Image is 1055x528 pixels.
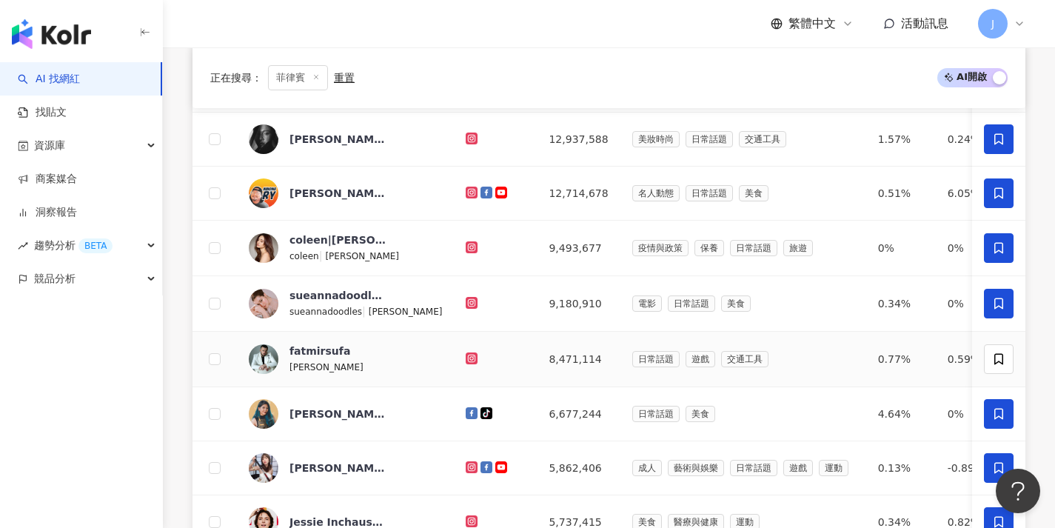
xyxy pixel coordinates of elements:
div: 6.05% [948,185,994,201]
span: 美食 [686,406,715,422]
div: 0% [878,240,924,256]
span: [PERSON_NAME] [289,362,364,372]
img: KOL Avatar [249,124,278,154]
div: [PERSON_NAME] [289,186,386,201]
div: [PERSON_NAME] [289,461,386,475]
a: 商案媒合 [18,172,77,187]
td: 8,471,114 [537,332,620,387]
div: [PERSON_NAME] [289,132,386,147]
span: 資源庫 [34,129,65,162]
span: | [362,305,369,317]
a: KOL Avatar[PERSON_NAME] [249,453,442,483]
div: sueannadoodles|[PERSON_NAME] [289,288,386,303]
div: 0% [948,406,994,422]
div: 0% [948,240,994,256]
span: [PERSON_NAME] [369,307,443,317]
span: 成人 [632,460,662,476]
div: [PERSON_NAME] [289,407,386,421]
div: coleen|[PERSON_NAME] [289,233,386,247]
a: searchAI 找網紅 [18,72,80,87]
span: 保養 [694,240,724,256]
span: 日常話題 [686,131,733,147]
span: 遊戲 [686,351,715,367]
span: 藝術與娛樂 [668,460,724,476]
span: 正在搜尋 ： [210,72,262,84]
td: 6,677,244 [537,387,620,441]
span: 旅遊 [783,240,813,256]
span: 美食 [721,295,751,312]
div: 0.13% [878,460,924,476]
td: 5,862,406 [537,441,620,495]
span: 日常話題 [730,240,777,256]
span: J [991,16,994,32]
img: KOL Avatar [249,289,278,318]
div: 0.77% [878,351,924,367]
span: 疫情與政策 [632,240,689,256]
div: 0.51% [878,185,924,201]
a: KOL Avatar[PERSON_NAME] [249,124,442,154]
div: 0.24% [948,131,994,147]
span: 遊戲 [783,460,813,476]
span: coleen [289,251,319,261]
span: 繁體中文 [788,16,836,32]
div: 0.34% [878,295,924,312]
div: 1.57% [878,131,924,147]
img: KOL Avatar [249,399,278,429]
a: KOL Avatarfatmirsufa[PERSON_NAME] [249,344,442,375]
span: 菲律賓 [268,65,328,90]
img: KOL Avatar [249,233,278,263]
span: | [319,250,326,261]
div: 4.64% [878,406,924,422]
div: 重置 [334,72,355,84]
td: 12,714,678 [537,167,620,221]
span: 電影 [632,295,662,312]
span: 活動訊息 [901,16,948,30]
a: KOL Avatarcoleen|[PERSON_NAME]coleen|[PERSON_NAME] [249,233,442,264]
a: 洞察報告 [18,205,77,220]
div: -0.89% [948,460,994,476]
div: 0.59% [948,351,994,367]
span: rise [18,241,28,251]
span: 日常話題 [668,295,715,312]
span: 趨勢分析 [34,229,113,262]
span: 日常話題 [632,406,680,422]
td: 12,937,588 [537,113,620,167]
span: 交通工具 [739,131,786,147]
img: KOL Avatar [249,453,278,483]
a: KOL Avatar[PERSON_NAME] [249,178,442,208]
span: [PERSON_NAME] [325,251,399,261]
div: fatmirsufa [289,344,350,358]
span: 競品分析 [34,262,76,295]
a: KOL Avatarsueannadoodles|[PERSON_NAME]sueannadoodles|[PERSON_NAME] [249,288,442,319]
img: KOL Avatar [249,344,278,374]
div: BETA [78,238,113,253]
div: 0% [948,295,994,312]
span: 名人動態 [632,185,680,201]
span: 交通工具 [721,351,768,367]
span: sueannadoodles [289,307,362,317]
td: 9,493,677 [537,221,620,276]
span: 美食 [739,185,768,201]
td: 9,180,910 [537,276,620,332]
a: 找貼文 [18,105,67,120]
span: 運動 [819,460,848,476]
img: logo [12,19,91,49]
img: KOL Avatar [249,178,278,208]
a: KOL Avatar[PERSON_NAME] [249,399,442,429]
span: 日常話題 [730,460,777,476]
span: 日常話題 [632,351,680,367]
span: 日常話題 [686,185,733,201]
iframe: Help Scout Beacon - Open [996,469,1040,513]
span: 美妝時尚 [632,131,680,147]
